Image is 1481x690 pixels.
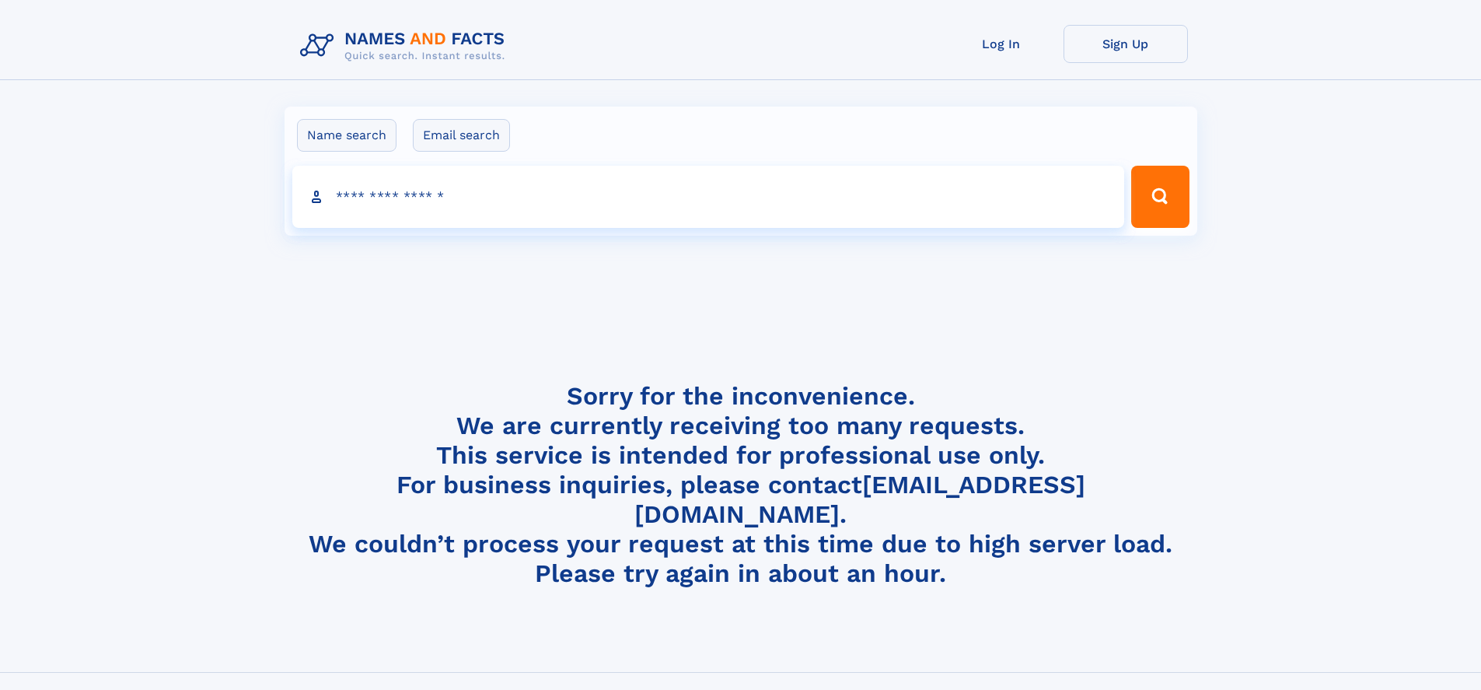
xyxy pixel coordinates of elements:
[297,119,396,152] label: Name search
[413,119,510,152] label: Email search
[634,470,1085,529] a: [EMAIL_ADDRESS][DOMAIN_NAME]
[294,25,518,67] img: Logo Names and Facts
[1064,25,1188,63] a: Sign Up
[939,25,1064,63] a: Log In
[294,381,1188,589] h4: Sorry for the inconvenience. We are currently receiving too many requests. This service is intend...
[1131,166,1189,228] button: Search Button
[292,166,1125,228] input: search input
